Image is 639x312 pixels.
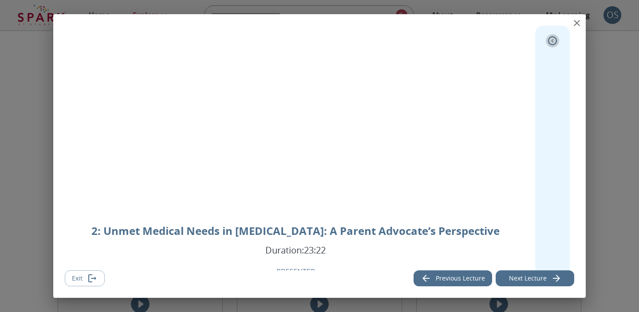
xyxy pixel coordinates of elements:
p: PRESENTER [276,267,315,277]
p: Duration: 23:22 [265,244,326,256]
button: expand [546,34,559,47]
button: close [568,14,586,32]
button: Exit [65,270,105,287]
p: 2: Unmet Medical Needs in [MEDICAL_DATA]: A Parent Advocate’s Perspective [91,223,500,239]
button: Previous lecture [414,270,492,287]
button: Next lecture [496,270,574,287]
